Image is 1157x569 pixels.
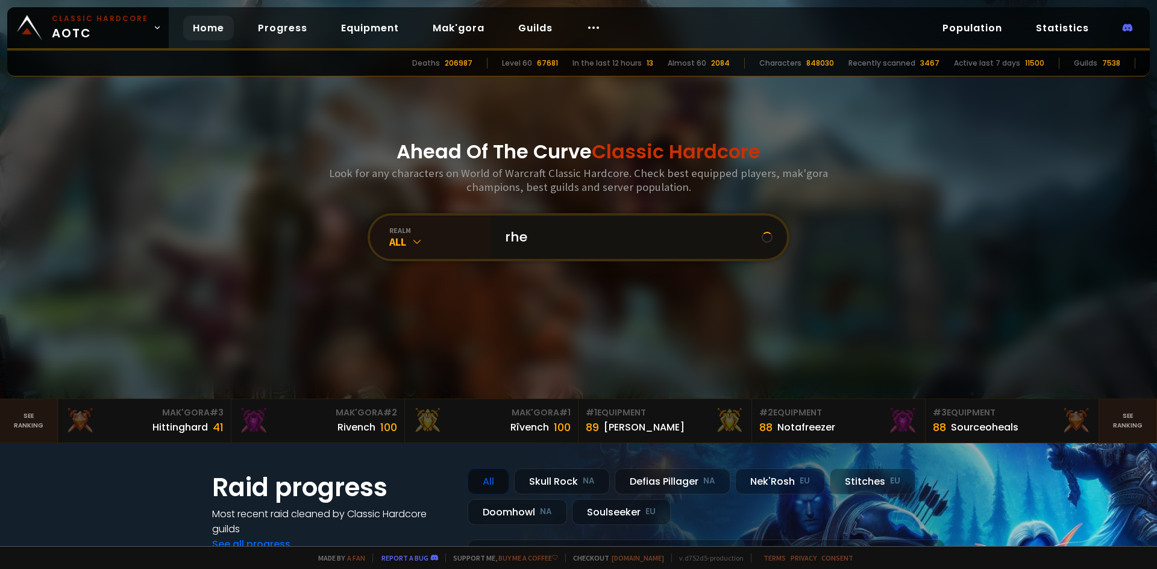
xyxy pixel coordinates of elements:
[759,406,773,418] span: # 2
[324,166,833,194] h3: Look for any characters on World of Warcraft Classic Hardcore. Check best equipped players, mak'g...
[572,58,642,69] div: In the last 12 hours
[58,399,231,443] a: Mak'Gora#3Hittinghard41
[537,58,558,69] div: 67681
[752,399,926,443] a: #2Equipment88Notafreezer
[212,468,453,506] h1: Raid progress
[412,406,571,419] div: Mak'Gora
[383,406,397,418] span: # 2
[559,406,571,418] span: # 1
[572,499,671,525] div: Soulseeker
[763,553,786,562] a: Terms
[586,419,599,435] div: 89
[498,216,762,259] input: Search a character...
[239,406,397,419] div: Mak'Gora
[423,16,494,40] a: Mak'gora
[248,16,317,40] a: Progress
[554,419,571,435] div: 100
[735,468,825,494] div: Nek'Rosh
[1026,16,1099,40] a: Statistics
[926,399,1099,443] a: #3Equipment88Sourceoheals
[498,553,558,562] a: Buy me a coffee
[445,58,472,69] div: 206987
[1074,58,1097,69] div: Guilds
[311,553,365,562] span: Made by
[331,16,409,40] a: Equipment
[821,553,853,562] a: Consent
[951,420,1018,435] div: Sourceoheals
[468,499,567,525] div: Doomhowl
[514,468,610,494] div: Skull Rock
[583,475,595,487] small: NA
[212,506,453,536] h4: Most recent raid cleaned by Classic Hardcore guilds
[830,468,915,494] div: Stitches
[586,406,597,418] span: # 1
[183,16,234,40] a: Home
[7,7,169,48] a: Classic HardcoreAOTC
[52,13,148,42] span: AOTC
[502,58,532,69] div: Level 60
[52,13,148,24] small: Classic Hardcore
[612,553,664,562] a: [DOMAIN_NAME]
[389,226,491,235] div: realm
[445,553,558,562] span: Support me,
[759,419,773,435] div: 88
[806,58,834,69] div: 848030
[380,419,397,435] div: 100
[890,475,900,487] small: EU
[759,58,801,69] div: Characters
[578,399,752,443] a: #1Equipment89[PERSON_NAME]
[1025,58,1044,69] div: 11500
[468,468,509,494] div: All
[711,58,730,69] div: 2084
[604,420,685,435] div: [PERSON_NAME]
[509,16,562,40] a: Guilds
[412,58,440,69] div: Deaths
[213,419,224,435] div: 41
[933,406,1091,419] div: Equipment
[565,553,664,562] span: Checkout
[381,553,428,562] a: Report a bug
[671,553,744,562] span: v. d752d5 - production
[1102,58,1120,69] div: 7538
[791,553,817,562] a: Privacy
[954,58,1020,69] div: Active last 7 days
[933,16,1012,40] a: Population
[933,406,947,418] span: # 3
[405,399,578,443] a: Mak'Gora#1Rîvench100
[65,406,224,419] div: Mak'Gora
[848,58,915,69] div: Recently scanned
[210,406,224,418] span: # 3
[152,420,208,435] div: Hittinghard
[615,468,730,494] div: Defias Pillager
[389,235,491,249] div: All
[1099,399,1157,443] a: Seeranking
[212,537,290,551] a: See all progress
[510,420,549,435] div: Rîvench
[231,399,405,443] a: Mak'Gora#2Rivench100
[586,406,744,419] div: Equipment
[397,137,760,166] h1: Ahead Of The Curve
[759,406,918,419] div: Equipment
[337,420,375,435] div: Rivench
[668,58,706,69] div: Almost 60
[703,475,715,487] small: NA
[777,420,835,435] div: Notafreezer
[592,138,760,165] span: Classic Hardcore
[540,506,552,518] small: NA
[933,419,946,435] div: 88
[645,506,656,518] small: EU
[647,58,653,69] div: 13
[800,475,810,487] small: EU
[347,553,365,562] a: a fan
[920,58,939,69] div: 3467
